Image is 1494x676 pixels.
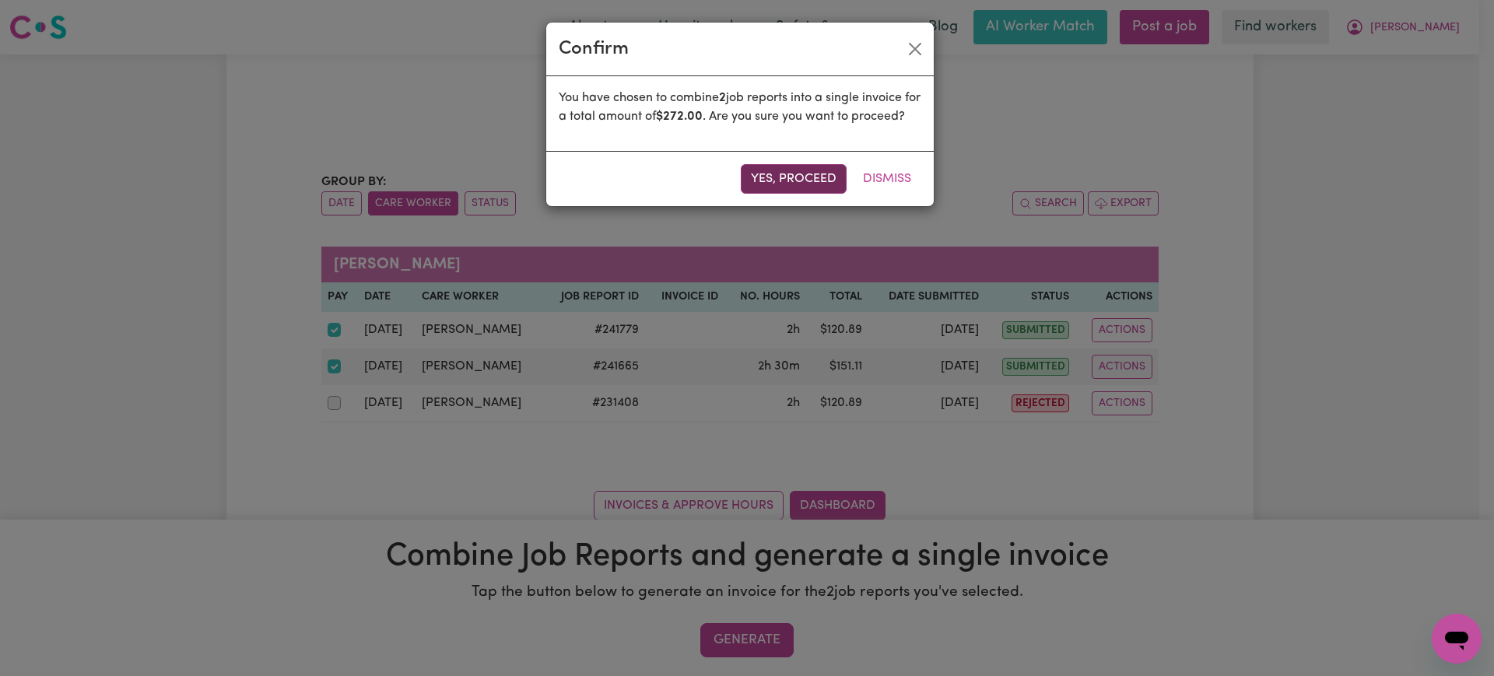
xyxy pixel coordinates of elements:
button: Yes, proceed [741,164,847,194]
div: Confirm [559,35,629,63]
span: You have chosen to combine job reports into a single invoice for a total amount of . Are you sure... [559,92,921,123]
b: 2 [719,92,726,104]
button: Dismiss [853,164,921,194]
button: Close [903,37,928,61]
b: $ 272.00 [656,110,703,123]
iframe: Button to launch messaging window [1432,614,1482,664]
